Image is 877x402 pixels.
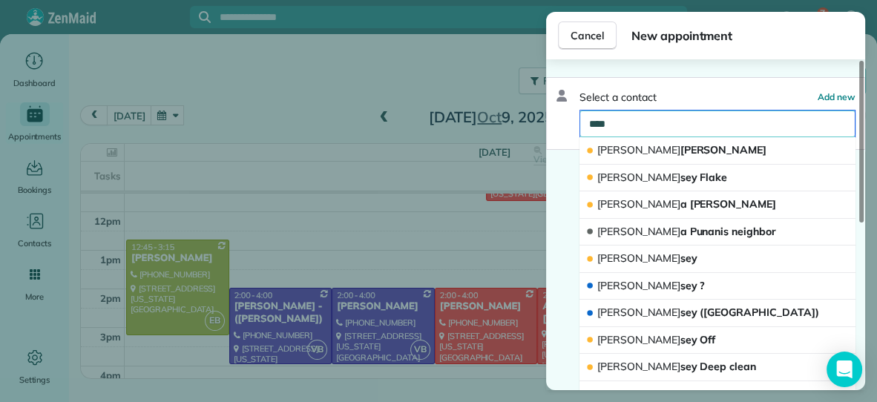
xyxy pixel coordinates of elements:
[579,165,855,192] button: [PERSON_NAME]sey Flake
[597,333,715,346] span: sey Off
[579,354,855,381] button: [PERSON_NAME]sey Deep clean
[597,171,727,184] span: sey Flake
[827,352,862,387] div: Open Intercom Messenger
[579,327,855,355] button: [PERSON_NAME]sey Off
[597,306,680,319] span: [PERSON_NAME]
[579,137,855,165] button: [PERSON_NAME][PERSON_NAME]
[597,360,756,373] span: sey Deep clean
[597,333,680,346] span: [PERSON_NAME]
[579,191,855,219] button: [PERSON_NAME]a [PERSON_NAME]
[597,279,680,292] span: [PERSON_NAME]
[597,387,680,401] span: [PERSON_NAME]
[571,28,604,43] span: Cancel
[579,246,855,273] button: [PERSON_NAME]sey
[818,91,855,102] span: Add new
[597,279,705,292] span: sey ?
[631,27,853,45] span: New appointment
[579,300,855,327] button: [PERSON_NAME]sey ([GEOGRAPHIC_DATA])
[597,225,680,238] span: [PERSON_NAME]
[579,219,855,246] button: [PERSON_NAME]a Punanis neighbor
[597,306,819,319] span: sey ([GEOGRAPHIC_DATA])
[597,197,776,211] span: a [PERSON_NAME]
[597,143,680,156] span: [PERSON_NAME]
[597,143,766,156] span: [PERSON_NAME]
[597,171,680,184] span: [PERSON_NAME]
[818,90,855,105] button: Add new
[597,251,680,265] span: [PERSON_NAME]
[597,251,697,265] span: sey
[597,225,776,238] span: a Punanis neighbor
[579,90,656,105] span: Select a contact
[579,273,855,300] button: [PERSON_NAME]sey ?
[597,360,680,373] span: [PERSON_NAME]
[597,197,680,211] span: [PERSON_NAME]
[558,22,617,50] button: Cancel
